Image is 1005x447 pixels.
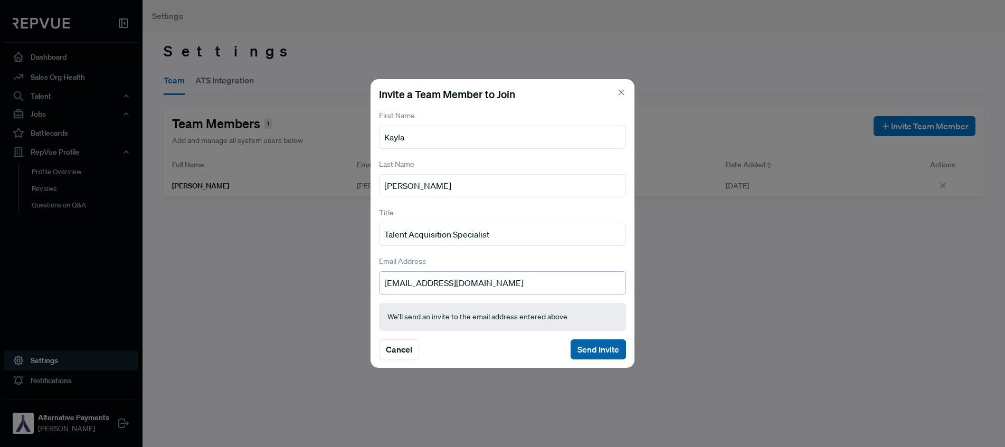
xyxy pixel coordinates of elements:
input: John [379,126,626,149]
input: Doe [379,174,626,197]
label: Last Name [379,159,414,170]
input: Title [379,223,626,246]
label: Email Address [379,256,426,267]
h5: Invite a Team Member to Join [379,88,626,100]
p: We’ll send an invite to the email address entered above [387,311,618,322]
button: Cancel [379,339,419,359]
label: Title [379,207,394,218]
button: Send Invite [571,339,626,359]
label: First Name [379,110,415,121]
input: johndoe@company.com [379,271,626,294]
